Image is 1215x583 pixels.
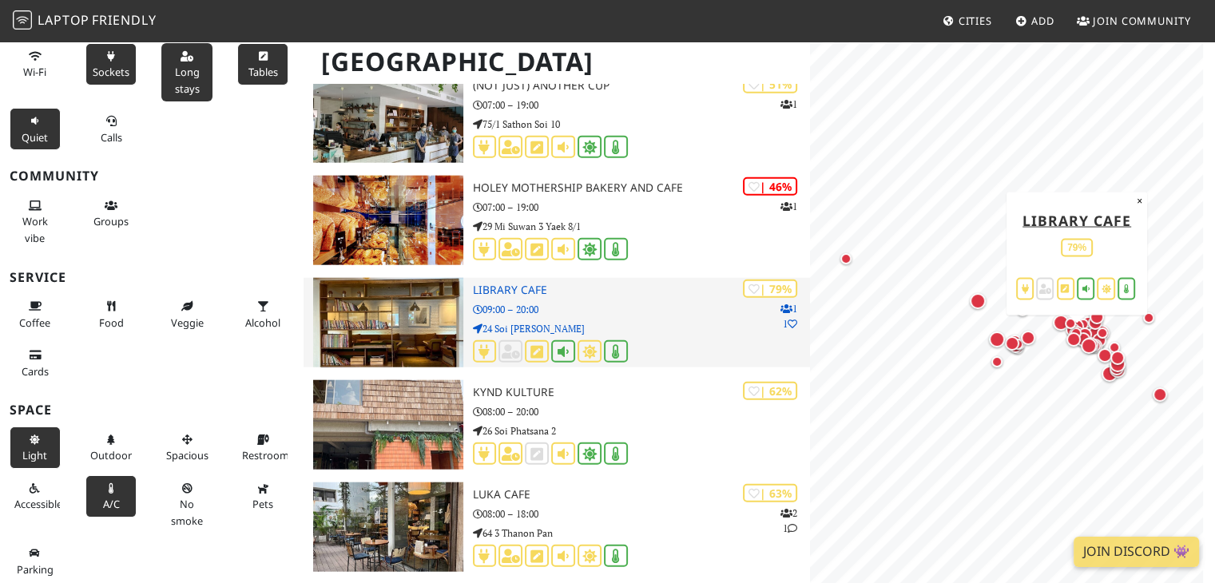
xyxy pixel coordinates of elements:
button: Food [85,293,137,335]
h3: Kynd Kulture [473,386,811,399]
div: Map marker [840,253,860,272]
button: Accessible [10,475,61,518]
img: (Not Just) Another Cup [313,73,463,163]
div: Map marker [1082,337,1105,359]
p: 07:00 – 19:00 [473,97,811,113]
span: Video/audio calls [101,130,122,145]
div: Map marker [989,331,1011,354]
h1: [GEOGRAPHIC_DATA] [308,40,807,84]
div: Map marker [1007,335,1028,355]
span: Accessible [14,497,62,511]
p: 26 Soi Phatsana 2 [473,423,811,438]
span: Natural light [22,448,47,462]
button: Calls [85,108,137,150]
button: Quiet [10,108,61,150]
button: Parking [10,540,61,582]
a: LaptopFriendly LaptopFriendly [13,7,157,35]
h3: Holey Mothership Bakery and Cafe [473,181,811,195]
span: Spacious [166,448,208,462]
div: Map marker [1090,310,1110,331]
div: | 63% [743,484,797,502]
div: 79% [1061,238,1093,256]
button: Work vibe [10,192,61,251]
div: Map marker [1021,331,1042,351]
span: Work-friendly tables [248,65,278,79]
div: | 79% [743,280,797,298]
h3: Community [10,169,294,184]
button: Restroom [237,426,288,469]
a: Add [1009,6,1061,35]
span: Veggie [171,315,204,330]
p: 29 Mi Suwan 3 Yaek 8/1 [473,219,811,234]
span: People working [22,214,48,244]
p: 1 [780,97,797,112]
button: Close popup [1132,192,1147,209]
h3: Luka Cafe [473,488,811,502]
p: 1 [780,199,797,214]
span: Pet friendly [252,497,273,511]
div: Map marker [1012,343,1031,362]
span: Coffee [19,315,50,330]
div: Map marker [1097,327,1116,347]
span: Laptop [38,11,89,29]
span: Add [1031,14,1054,28]
img: Holey Mothership Bakery and Cafe [313,176,463,265]
span: Credit cards [22,364,49,379]
div: Map marker [1005,336,1026,357]
p: 24 Soi [PERSON_NAME] [473,321,811,336]
button: A/C [85,475,137,518]
span: Outdoor area [90,448,132,462]
span: Stable Wi-Fi [23,65,46,79]
p: 08:00 – 18:00 [473,506,811,522]
div: Map marker [1053,315,1075,337]
div: Map marker [1088,315,1109,336]
span: Quiet [22,130,48,145]
div: Map marker [1109,342,1128,361]
span: Cities [959,14,992,28]
span: Air conditioned [103,497,120,511]
a: Kynd Kulture | 62% Kynd Kulture 08:00 – 20:00 26 Soi Phatsana 2 [304,380,810,470]
img: LaptopFriendly [13,10,32,30]
div: Map marker [1098,348,1118,369]
h3: Service [10,270,294,285]
div: Map marker [1065,318,1084,337]
h3: Library Cafe [473,284,811,297]
img: Library Cafe [313,278,463,367]
h3: Space [10,403,294,418]
div: Map marker [1012,339,1031,358]
div: Map marker [1081,338,1103,360]
div: Map marker [1011,298,1032,319]
div: Map marker [1066,323,1086,343]
div: Map marker [1008,339,1029,359]
a: Library Cafe | 79% 11 Library Cafe 09:00 – 20:00 24 Soi [PERSON_NAME] [304,278,810,367]
a: Cities [936,6,999,35]
button: Tables [237,43,288,85]
p: 64 3 Thanon Pan [473,525,811,541]
img: Kynd Kulture [313,380,463,470]
button: Spacious [161,426,212,469]
div: Map marker [1110,361,1130,382]
div: Map marker [1110,356,1132,379]
a: (Not Just) Another Cup | 51% 1 (Not Just) Another Cup 07:00 – 19:00 75/1 Sathon Soi 10 [304,73,810,163]
button: Cards [10,342,61,384]
button: Wi-Fi [10,43,61,85]
p: 75/1 Sathon Soi 10 [473,117,811,132]
div: Map marker [1143,312,1162,331]
span: Smoke free [171,497,203,527]
button: Light [10,426,61,469]
div: Map marker [1110,351,1131,371]
p: 09:00 – 20:00 [473,302,811,317]
button: Alcohol [237,293,288,335]
button: Veggie [161,293,212,335]
button: Long stays [161,43,212,101]
button: Pets [237,475,288,518]
p: 1 1 [780,301,797,331]
a: Luka Cafe | 63% 21 Luka Cafe 08:00 – 18:00 64 3 Thanon Pan [304,482,810,572]
a: Join Discord 👾 [1074,537,1199,567]
p: 2 1 [780,506,797,536]
a: Library Cafe [1022,210,1131,229]
span: Group tables [93,214,129,228]
span: Alcohol [245,315,280,330]
a: Join Community [1070,6,1197,35]
div: Map marker [1102,366,1124,388]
